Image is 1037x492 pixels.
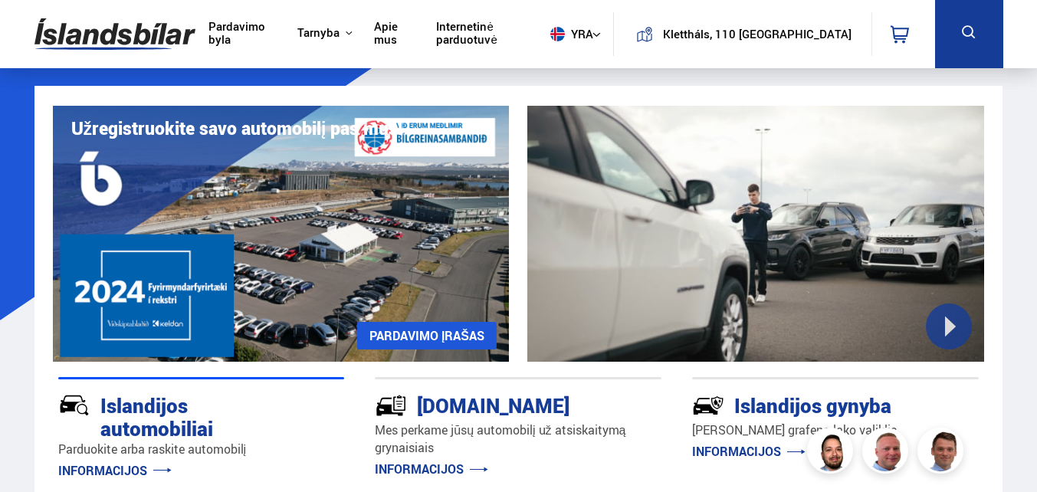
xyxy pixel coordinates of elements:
a: INFORMACIJOS [692,443,806,460]
a: Pardavimo byla [208,20,271,50]
div: Islandijos automobiliai [58,391,290,441]
img: G0Ugv5HjCgRt.svg [34,9,195,59]
font: Yra [571,28,593,41]
div: Islandijos gynyba [692,391,924,418]
img: tr5P-W3DuiFaO7aO.svg [375,389,407,421]
a: PARDAVIMO ĮRAŠAS [357,322,497,349]
button: Yra [544,11,613,57]
p: Mes perkame jūsų automobilį už atsiskaitymą grynaisiais [375,421,661,457]
h1: Užregistruokite savo automobilį pas mus! [71,118,403,139]
img: eKx6w-_Home_640_.png [53,106,510,362]
a: INFORMACIJOS [375,461,488,477]
button: Klettháls, 110 [GEOGRAPHIC_DATA] [659,28,855,41]
button: Tarnyba [297,26,340,41]
p: [PERSON_NAME] grafeno lako valiklis [692,421,979,439]
div: [DOMAIN_NAME] [375,391,607,418]
img: svg+xml;base64,PHN2ZyB4bWxucz0iaHR0cDovL3d3dy53My5vcmcvMjAwMC9zdmciIHdpZHRoPSI1MTIiIGhlaWdodD0iNT... [550,27,565,41]
img: -Svtn6bYgwAsiwNX.svg [692,389,724,421]
a: Klettháls, 110 [GEOGRAPHIC_DATA] [626,12,858,56]
font: PARDAVIMO ĮRAŠAS [369,329,484,343]
a: Internetinė parduotuvė [436,20,530,50]
img: FbJEzSuNWCJXmdc-.webp [920,430,966,476]
a: Apie mus [374,20,410,50]
a: INFORMACIJOS [58,462,172,479]
img: JRvxyua_JYH6wB4c.svg [58,389,90,421]
img: nhp88E3Fdnt1Opn2.png [809,430,855,476]
p: Parduokite arba raskite automobilį [58,441,345,458]
img: siFngHWaQ9KaOqBr.png [865,430,911,476]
